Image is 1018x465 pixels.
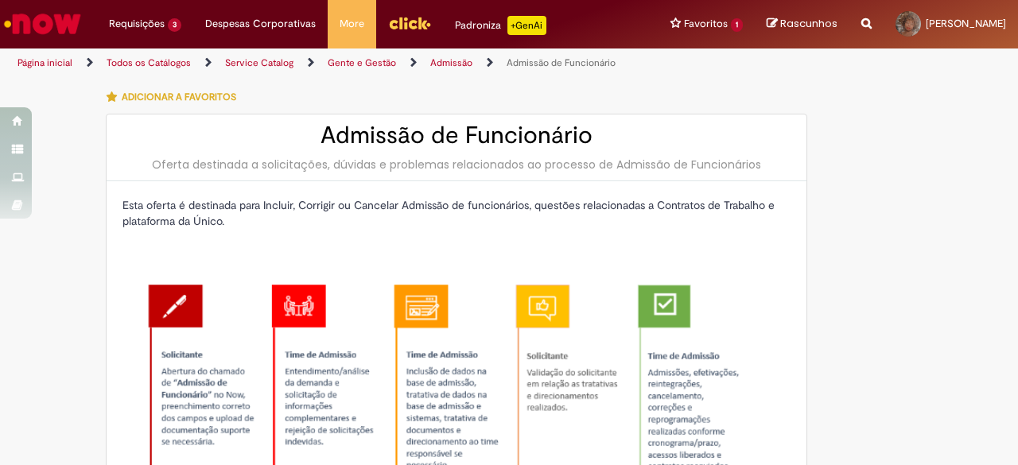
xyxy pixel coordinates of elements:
a: Rascunhos [767,17,837,32]
span: Requisições [109,16,165,32]
span: Favoritos [684,16,728,32]
h2: Admissão de Funcionário [122,122,791,149]
span: 3 [168,18,181,32]
span: Adicionar a Favoritos [122,91,236,103]
a: Todos os Catálogos [107,56,191,69]
img: ServiceNow [2,8,84,40]
p: Esta oferta é destinada para Incluir, Corrigir ou Cancelar Admissão de funcionários, questões rel... [122,197,791,229]
span: 1 [731,18,743,32]
span: Despesas Corporativas [205,16,316,32]
span: More [340,16,364,32]
a: Página inicial [17,56,72,69]
ul: Trilhas de página [12,48,666,78]
div: Padroniza [455,16,546,35]
a: Gente e Gestão [328,56,396,69]
div: Oferta destinada a solicitações, dúvidas e problemas relacionados ao processo de Admissão de Func... [122,157,791,172]
span: Rascunhos [780,16,837,31]
button: Adicionar a Favoritos [106,80,245,114]
a: Service Catalog [225,56,293,69]
a: Admissão [430,56,472,69]
p: +GenAi [507,16,546,35]
a: Admissão de Funcionário [507,56,616,69]
span: [PERSON_NAME] [926,17,1006,30]
img: click_logo_yellow_360x200.png [388,11,431,35]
